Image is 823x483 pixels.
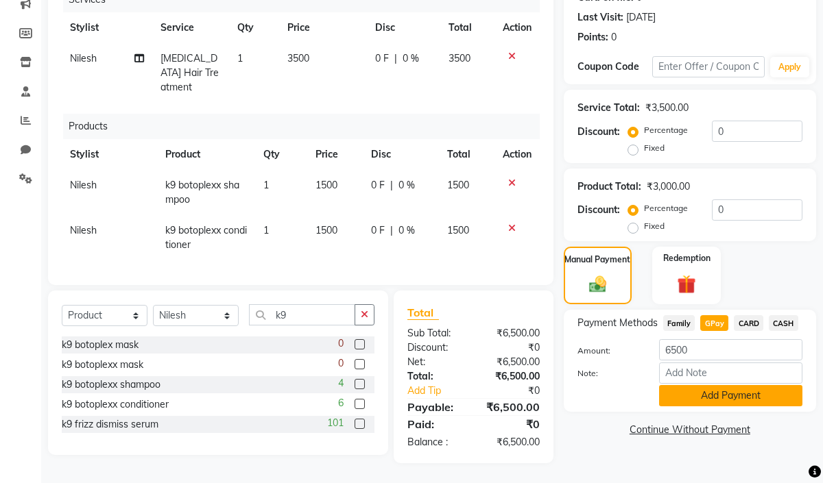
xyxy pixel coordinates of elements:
[577,203,620,217] div: Discount:
[473,369,549,384] div: ₹6,500.00
[407,306,439,320] span: Total
[397,435,473,449] div: Balance :
[165,179,239,206] span: k9 botoplexx shampoo
[770,57,809,77] button: Apply
[644,220,665,232] label: Fixed
[473,355,549,369] div: ₹6,500.00
[398,178,415,193] span: 0 %
[279,12,367,43] th: Price
[263,224,269,236] span: 1
[577,101,640,115] div: Service Total:
[62,417,158,432] div: k9 frizz dismiss serum
[577,179,641,194] div: Product Total:
[70,179,97,191] span: Nilesh
[626,10,656,25] div: [DATE]
[63,114,550,139] div: Products
[390,223,393,238] span: |
[249,304,355,325] input: Search or Scan
[577,30,608,45] div: Points:
[397,416,473,432] div: Paid:
[577,60,652,74] div: Coupon Code
[62,377,160,392] div: k9 botoplexx shampoo
[403,51,419,66] span: 0 %
[567,345,649,357] label: Amount:
[659,362,802,384] input: Add Note
[62,358,143,372] div: k9 botoplexx mask
[567,367,649,380] label: Note:
[62,397,169,412] div: k9 botoplexx conditioner
[644,142,665,154] label: Fixed
[645,101,689,115] div: ₹3,500.00
[473,399,549,415] div: ₹6,500.00
[315,224,337,236] span: 1500
[70,224,97,236] span: Nilesh
[671,273,702,296] img: _gift.svg
[447,179,469,191] span: 1500
[494,12,540,43] th: Action
[152,12,228,43] th: Service
[390,178,393,193] span: |
[440,12,494,43] th: Total
[566,423,813,437] a: Continue Without Payment
[397,369,473,384] div: Total:
[62,12,152,43] th: Stylist
[644,202,688,214] label: Percentage
[255,139,307,170] th: Qty
[564,253,630,266] label: Manual Payment
[439,139,494,170] th: Total
[473,340,549,355] div: ₹0
[375,51,389,66] span: 0 F
[494,139,540,170] th: Action
[397,355,473,369] div: Net:
[371,178,385,193] span: 0 F
[584,274,612,295] img: _cash.svg
[363,139,439,170] th: Disc
[473,416,549,432] div: ₹0
[394,51,397,66] span: |
[397,384,486,398] a: Add Tip
[611,30,617,45] div: 0
[327,416,344,430] span: 101
[338,356,344,371] span: 0
[663,252,711,264] label: Redemption
[577,10,623,25] div: Last Visit:
[397,399,473,415] div: Payable:
[62,139,157,170] th: Stylist
[338,396,344,410] span: 6
[70,52,97,64] span: Nilesh
[338,376,344,391] span: 4
[397,326,473,340] div: Sub Total:
[734,315,763,331] span: CARD
[287,52,309,64] span: 3500
[307,139,362,170] th: Price
[157,139,255,170] th: Product
[398,223,415,238] span: 0 %
[644,124,688,136] label: Percentage
[449,52,470,64] span: 3500
[700,315,728,331] span: GPay
[659,385,802,406] button: Add Payment
[577,125,620,139] div: Discount:
[663,315,695,331] span: Family
[447,224,469,236] span: 1500
[486,384,550,398] div: ₹0
[160,52,219,93] span: [MEDICAL_DATA] Hair Treatment
[652,56,765,77] input: Enter Offer / Coupon Code
[371,223,385,238] span: 0 F
[62,338,139,352] div: k9 botoplex mask
[769,315,798,331] span: CASH
[473,435,549,449] div: ₹6,500.00
[165,224,247,251] span: k9 botoplexx conditioner
[237,52,243,64] span: 1
[659,339,802,360] input: Amount
[338,336,344,351] span: 0
[263,179,269,191] span: 1
[315,179,337,191] span: 1500
[473,326,549,340] div: ₹6,500.00
[229,12,280,43] th: Qty
[397,340,473,355] div: Discount:
[577,316,658,330] span: Payment Methods
[647,179,690,194] div: ₹3,000.00
[367,12,440,43] th: Disc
